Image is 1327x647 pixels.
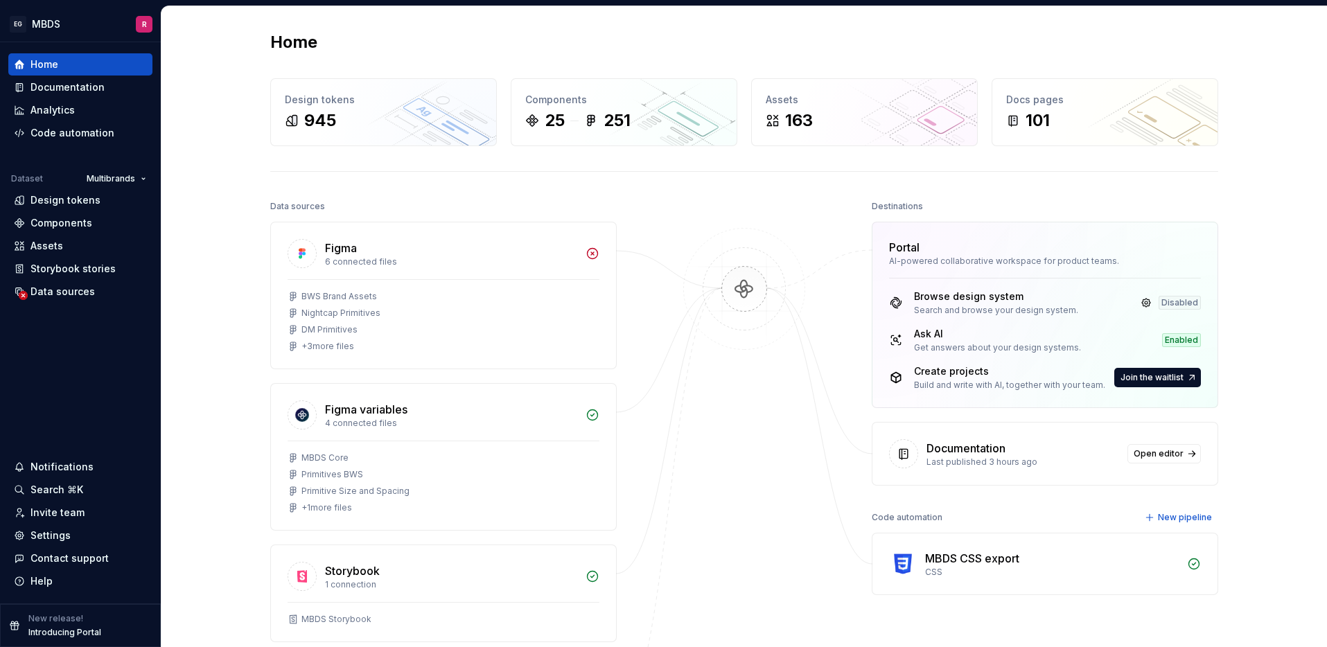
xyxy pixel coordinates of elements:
[525,93,723,107] div: Components
[270,383,617,531] a: Figma variables4 connected filesMBDS CorePrimitives BWSPrimitive Size and Spacing+1more files
[30,529,71,542] div: Settings
[87,173,135,184] span: Multibrands
[30,193,100,207] div: Design tokens
[926,440,1005,457] div: Documentation
[30,216,92,230] div: Components
[1006,93,1204,107] div: Docs pages
[8,99,152,121] a: Analytics
[301,308,380,319] div: Nightcap Primitives
[10,16,26,33] div: EG
[1114,368,1201,387] button: Join the waitlist
[1134,448,1184,459] span: Open editor
[926,457,1119,468] div: Last published 3 hours ago
[766,93,963,107] div: Assets
[914,364,1105,378] div: Create projects
[914,327,1081,341] div: Ask AI
[270,31,317,53] h2: Home
[8,570,152,592] button: Help
[285,93,482,107] div: Design tokens
[8,189,152,211] a: Design tokens
[1141,508,1218,527] button: New pipeline
[30,103,75,117] div: Analytics
[785,109,813,132] div: 163
[8,524,152,547] a: Settings
[3,9,158,39] button: EGMBDSR
[301,452,349,463] div: MBDS Core
[1026,109,1050,132] div: 101
[914,305,1078,316] div: Search and browse your design system.
[914,342,1081,353] div: Get answers about your design systems.
[30,126,114,140] div: Code automation
[8,456,152,478] button: Notifications
[270,222,617,369] a: Figma6 connected filesBWS Brand AssetsNightcap PrimitivesDM Primitives+3more files
[30,506,85,520] div: Invite team
[32,17,60,31] div: MBDS
[301,502,352,513] div: + 1 more files
[325,401,407,418] div: Figma variables
[889,239,920,256] div: Portal
[8,235,152,257] a: Assets
[30,239,63,253] div: Assets
[270,78,497,146] a: Design tokens945
[1127,444,1201,463] a: Open editor
[304,109,336,132] div: 945
[30,460,94,474] div: Notifications
[545,109,565,132] div: 25
[8,76,152,98] a: Documentation
[8,258,152,280] a: Storybook stories
[914,290,1078,303] div: Browse design system
[270,544,617,642] a: Storybook1 connectionMBDS Storybook
[325,256,577,267] div: 6 connected files
[30,262,116,276] div: Storybook stories
[270,197,325,216] div: Data sources
[30,551,109,565] div: Contact support
[604,109,631,132] div: 251
[511,78,737,146] a: Components25251
[30,80,105,94] div: Documentation
[301,291,377,302] div: BWS Brand Assets
[301,486,410,497] div: Primitive Size and Spacing
[325,562,380,579] div: Storybook
[8,479,152,501] button: Search ⌘K
[30,57,58,71] div: Home
[28,627,101,638] p: Introducing Portal
[8,502,152,524] a: Invite team
[325,240,357,256] div: Figma
[872,197,923,216] div: Destinations
[8,53,152,76] a: Home
[30,574,53,588] div: Help
[80,169,152,188] button: Multibrands
[1158,512,1212,523] span: New pipeline
[751,78,978,146] a: Assets163
[11,173,43,184] div: Dataset
[325,418,577,429] div: 4 connected files
[30,285,95,299] div: Data sources
[1162,333,1201,347] div: Enabled
[8,281,152,303] a: Data sources
[8,547,152,569] button: Contact support
[325,579,577,590] div: 1 connection
[889,256,1201,267] div: AI-powered collaborative workspace for product teams.
[925,567,1179,578] div: CSS
[301,614,371,625] div: MBDS Storybook
[8,122,152,144] a: Code automation
[1159,296,1201,310] div: Disabled
[142,19,147,30] div: R
[301,324,358,335] div: DM Primitives
[992,78,1218,146] a: Docs pages101
[28,613,83,624] p: New release!
[301,469,363,480] div: Primitives BWS
[301,341,354,352] div: + 3 more files
[8,212,152,234] a: Components
[872,508,942,527] div: Code automation
[30,483,83,497] div: Search ⌘K
[925,550,1019,567] div: MBDS CSS export
[914,380,1105,391] div: Build and write with AI, together with your team.
[1121,372,1184,383] span: Join the waitlist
